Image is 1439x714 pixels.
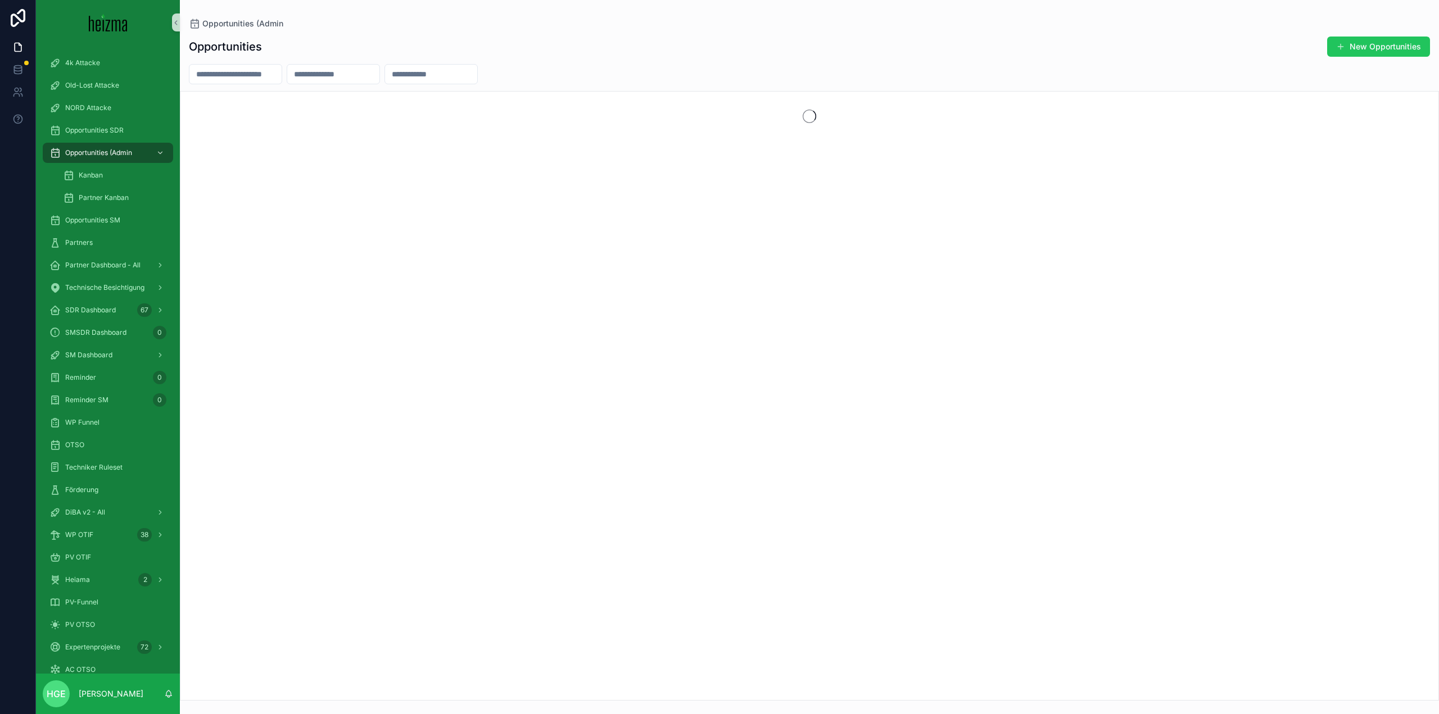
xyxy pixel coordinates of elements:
a: 4k Attacke [43,53,173,73]
a: SM Dashboard [43,345,173,365]
a: Opportunities SM [43,210,173,230]
span: NORD Attacke [65,103,111,112]
a: Reminder0 [43,367,173,388]
span: Partner Dashboard - All [65,261,141,270]
span: Kanban [79,171,103,180]
button: New Opportunities [1327,37,1430,57]
span: Opportunities SM [65,216,120,225]
span: Old-Lost Attacke [65,81,119,90]
div: 38 [137,528,152,542]
a: Reminder SM0 [43,390,173,410]
a: PV-Funnel [43,592,173,612]
span: Technische Besichtigung [65,283,144,292]
span: PV OTSO [65,620,95,629]
a: Partner Kanban [56,188,173,208]
a: Techniker Ruleset [43,457,173,477]
a: WP Funnel [43,412,173,433]
div: 67 [137,303,152,317]
span: HGE [47,687,66,701]
span: Opportunities (Admin [65,148,132,157]
a: SMSDR Dashboard0 [43,322,173,343]
span: SDR Dashboard [65,306,116,315]
a: WP OTIF38 [43,525,173,545]
p: [PERSON_NAME] [79,688,143,699]
span: PV OTIF [65,553,91,562]
a: AC OTSO [43,660,173,680]
div: 2 [138,573,152,586]
span: WP Funnel [65,418,99,427]
span: Reminder [65,373,96,382]
span: Opportunities (Admin [202,18,283,29]
div: scrollable content [36,45,180,674]
div: 72 [137,640,152,654]
span: SMSDR Dashboard [65,328,126,337]
a: Heiama2 [43,570,173,590]
span: PV-Funnel [65,598,98,607]
span: Förderung [65,485,98,494]
span: DiBA v2 - All [65,508,105,517]
span: Partners [65,238,93,247]
span: Techniker Ruleset [65,463,123,472]
span: 4k Attacke [65,58,100,67]
div: 0 [153,371,166,384]
a: Old-Lost Attacke [43,75,173,95]
span: AC OTSO [65,665,96,674]
a: DiBA v2 - All [43,502,173,522]
a: PV OTIF [43,547,173,567]
a: Opportunities (Admin [189,18,283,29]
a: NORD Attacke [43,98,173,118]
span: Reminder SM [65,395,108,404]
span: Partner Kanban [79,193,129,202]
h1: Opportunities [189,39,262,54]
a: SDR Dashboard67 [43,300,173,320]
img: App logo [89,13,128,31]
span: OTSO [65,440,84,449]
div: 0 [153,326,166,339]
span: SM Dashboard [65,351,112,360]
span: Expertenprojekte [65,643,120,652]
span: Heiama [65,575,90,584]
a: Opportunities SDR [43,120,173,140]
a: Partner Dashboard - All [43,255,173,275]
span: Opportunities SDR [65,126,124,135]
span: WP OTIF [65,530,93,539]
a: Partners [43,233,173,253]
div: 0 [153,393,166,407]
a: Technische Besichtigung [43,278,173,298]
a: Expertenprojekte72 [43,637,173,657]
a: OTSO [43,435,173,455]
a: Opportunities (Admin [43,143,173,163]
a: Förderung [43,480,173,500]
a: Kanban [56,165,173,185]
a: PV OTSO [43,615,173,635]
